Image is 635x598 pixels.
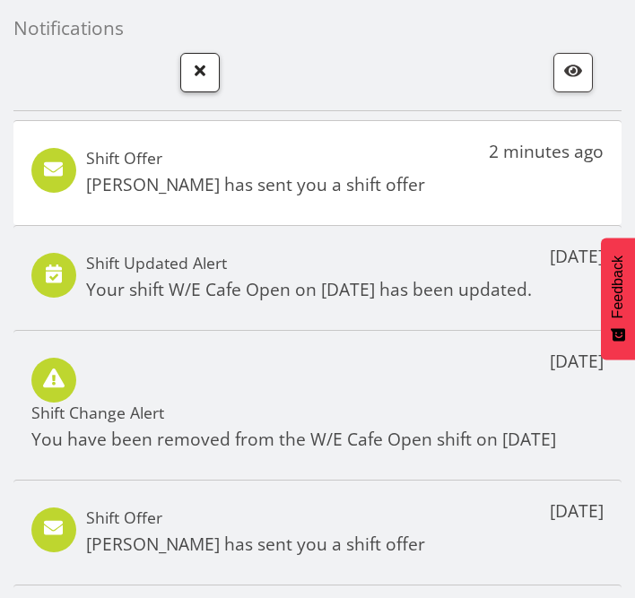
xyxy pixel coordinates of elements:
p: You have been removed from the W/E Cafe Open shift on [DATE] [31,427,556,453]
button: Close [180,53,220,92]
p: [PERSON_NAME] has sent you a shift offer [86,532,425,558]
p: 2 minutes ago [489,139,604,165]
button: Mark as read [553,53,593,92]
button: Feedback - Show survey [601,238,635,360]
h5: Shift Updated Alert [86,253,532,273]
p: [DATE] [550,349,604,375]
p: [DATE] [550,244,604,270]
p: Your shift W/E Cafe Open on [DATE] has been updated. [86,277,532,303]
p: [DATE] [550,498,604,524]
h5: Shift Offer [86,507,425,527]
h5: Shift Change Alert [31,403,556,422]
h4: Notifications [13,18,607,39]
span: Feedback [610,256,626,318]
h5: Shift Offer [86,148,425,168]
p: [PERSON_NAME] has sent you a shift offer [86,172,425,198]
